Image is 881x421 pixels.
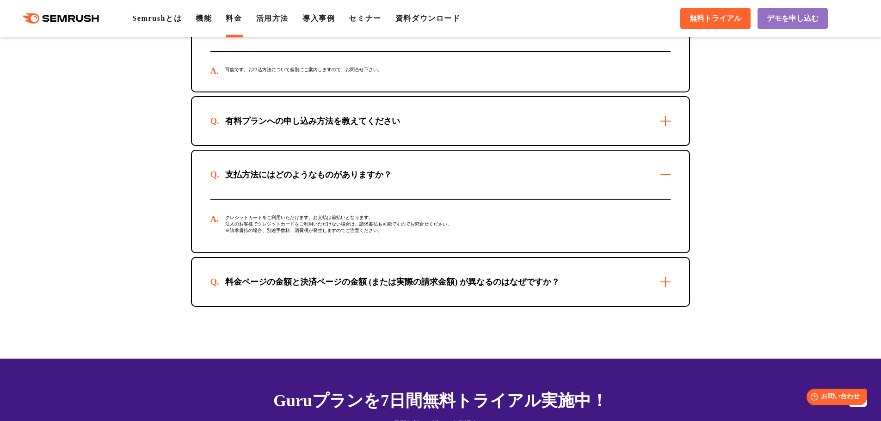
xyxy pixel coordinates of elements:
[132,14,182,22] a: Semrushとは
[799,385,871,411] iframe: Help widget launcher
[210,200,671,252] div: クレジットカードをご利用いただけます。お支払は前払いとなります。 法人のお客様でクレジットカードをご利用いただけない場合は、請求書払も可能ですのでお問合せください。 ※請求書払の場合、別途手数料...
[395,14,461,22] a: 資料ダウンロード
[196,14,212,22] a: 機能
[302,14,335,22] a: 導入事例
[680,8,751,29] a: 無料トライアル
[210,276,574,287] div: 料金ページの金額と決済ページの金額 (または実際の請求金額) が異なるのはなぜですか？
[767,14,819,24] span: デモを申し込む
[191,388,690,413] div: Guruプランを7日間
[758,8,828,29] a: デモを申し込む
[210,52,671,92] div: 可能です。お申込方法について個別にご案内しますので、お問合せ下さい。
[226,14,242,22] a: 料金
[349,14,381,22] a: セミナー
[210,169,407,180] div: 支払方法にはどのようなものがありますか？
[210,116,415,127] div: 有料プランへの申し込み方法を教えてください
[422,391,608,410] span: 無料トライアル実施中！
[256,14,289,22] a: 活用方法
[690,14,741,24] span: 無料トライアル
